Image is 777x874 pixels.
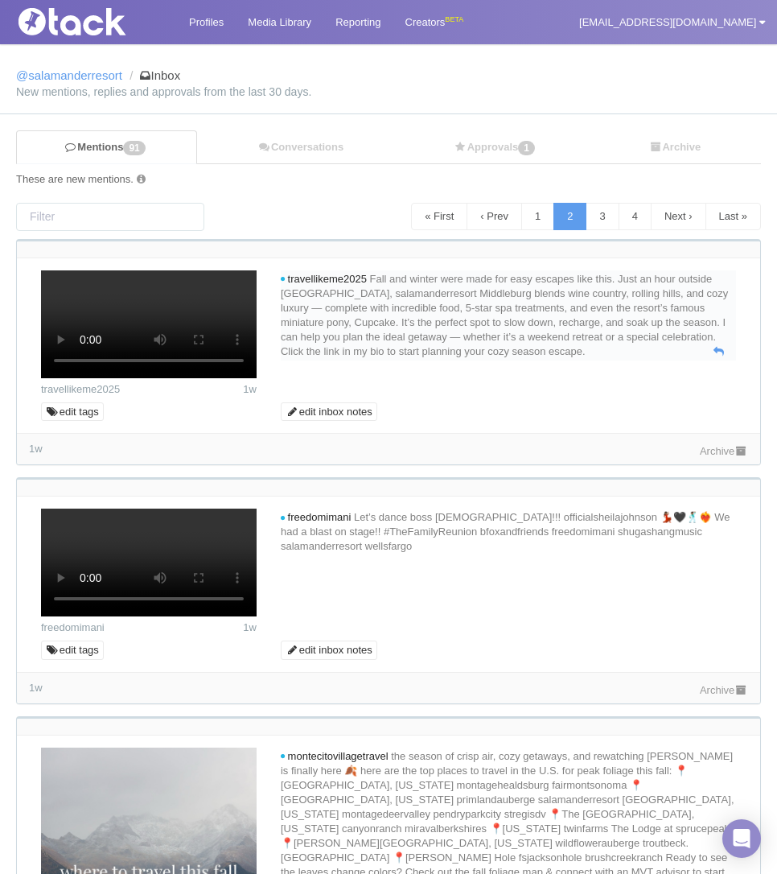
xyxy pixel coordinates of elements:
[288,273,367,285] span: travellikeme2025
[651,203,706,230] a: Next ›
[197,131,404,164] a: Conversations
[722,819,761,858] div: Open Intercom Messenger
[281,511,730,552] span: Let’s dance boss [DEMOGRAPHIC_DATA]!!! officialsheilajohnson 💃🏾🖤🕺🏾❤️‍🔥 We had a blast on stage!! ...
[243,621,257,633] span: 1w
[281,516,285,521] i: new
[16,68,122,82] a: @salamanderresort
[41,383,120,395] a: travellikeme2025
[123,141,145,155] span: 91
[445,11,463,28] div: BETA
[288,750,388,762] span: montecitovillagetravel
[521,203,554,230] a: 1
[29,682,43,694] time: Latest comment: 2025-09-16 07:15 UTC
[41,621,105,633] a: freedomimani
[467,203,522,230] a: ‹ Prev
[243,383,257,395] span: 1w
[29,443,43,455] time: Latest comment: 2025-09-16 09:55 UTC
[41,641,104,660] a: edit tags
[700,684,748,696] a: Archive
[41,402,104,422] a: edit tags
[553,203,586,230] a: 2
[589,131,761,164] a: Archive
[12,8,173,35] img: Tack
[411,203,467,230] a: « First
[16,86,761,97] small: New mentions, replies and approvals from the last 30 days.
[16,172,761,187] div: These are new mentions.
[586,203,619,230] a: 3
[29,682,43,694] span: 1w
[243,620,257,635] time: Posted: 2025-09-16 06:59 UTC
[619,203,652,230] a: 4
[29,443,43,455] span: 1w
[243,382,257,397] time: Posted: 2025-09-16 09:55 UTC
[518,141,535,155] span: 1
[288,511,351,523] span: freedomimani
[281,277,285,282] i: new
[281,754,285,759] i: new
[281,273,728,357] span: Fall and winter were made for easy escapes like this. Just an hour outside [GEOGRAPHIC_DATA], sal...
[16,203,204,231] input: Filter
[700,445,748,457] a: Archive
[125,68,180,83] li: Inbox
[16,130,197,164] a: Mentions91
[281,402,377,422] a: edit inbox notes
[404,131,589,164] a: Approvals1
[705,203,761,230] a: Last »
[281,641,377,660] a: edit inbox notes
